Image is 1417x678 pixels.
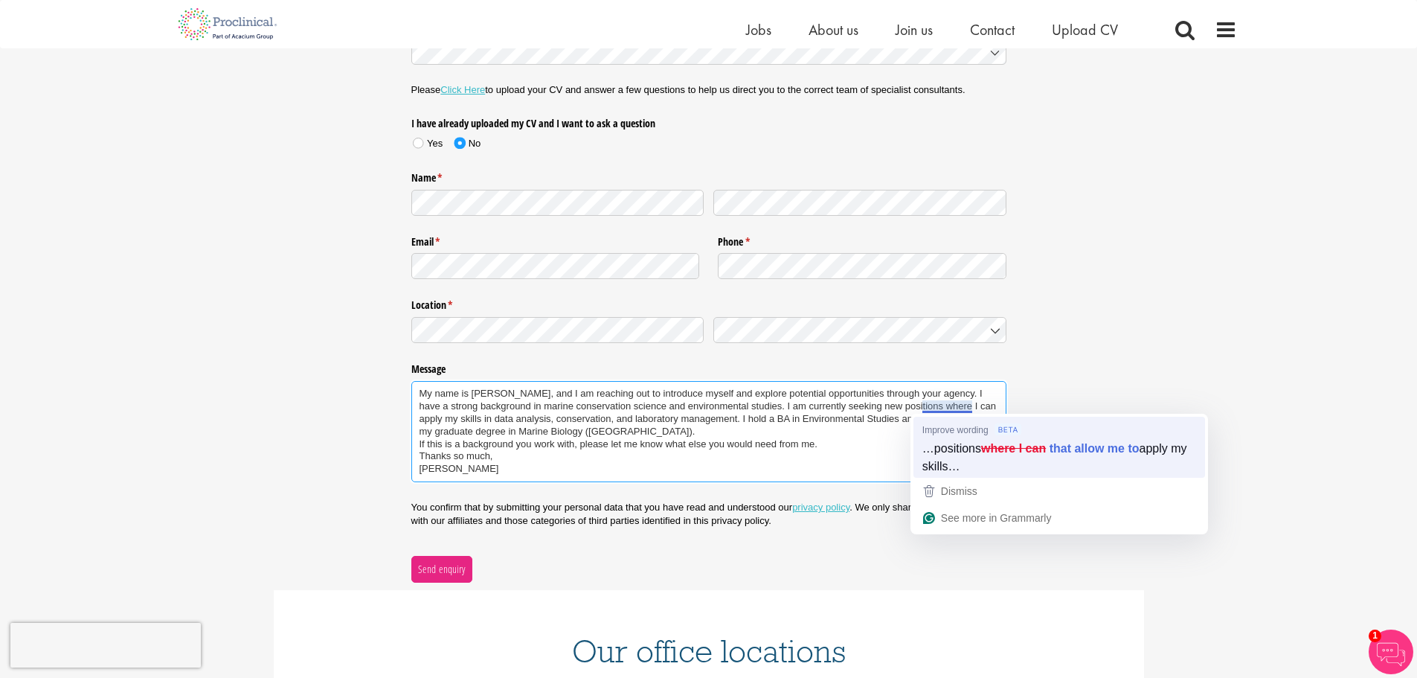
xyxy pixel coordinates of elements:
[1369,630,1381,642] span: 1
[713,190,1006,216] input: Last
[427,137,443,150] div: Yes
[411,83,1006,97] p: Please to upload your CV and answer a few questions to help us direct you to the correct team of ...
[809,20,858,39] a: About us
[713,317,1006,343] input: Country
[411,229,700,249] label: Email
[411,165,1006,185] legend: Name
[10,623,201,668] iframe: reCAPTCHA
[792,502,849,513] a: privacy policy
[411,357,1006,377] label: Message
[896,20,933,39] a: Join us
[417,561,466,578] span: Send enquiry
[440,84,485,95] a: Click Here
[411,190,704,216] input: First
[296,635,1122,668] h1: Our office locations
[1052,20,1118,39] a: Upload CV
[411,501,1006,528] p: You confirm that by submitting your personal data that you have read and understood our . We only...
[1369,630,1413,674] img: Chatbot
[469,137,481,150] div: No
[411,317,704,343] input: State / Province / Region
[411,293,1006,313] legend: Location
[411,111,700,130] legend: I have already uploaded my CV and I want to ask a question
[718,229,1006,249] label: Phone
[970,20,1015,39] a: Contact
[411,556,472,583] button: Send enquiry
[746,20,771,39] a: Jobs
